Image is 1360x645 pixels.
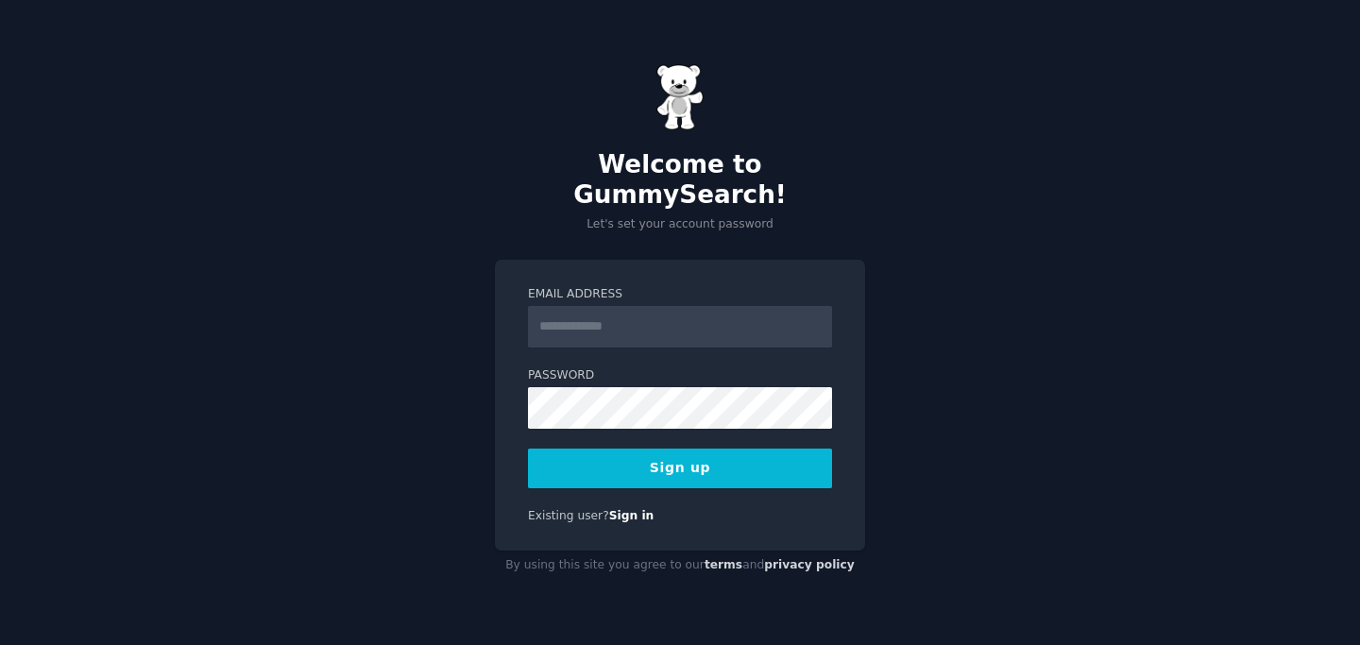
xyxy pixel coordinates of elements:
[528,449,832,488] button: Sign up
[495,551,865,581] div: By using this site you agree to our and
[764,558,855,571] a: privacy policy
[495,150,865,210] h2: Welcome to GummySearch!
[528,509,609,522] span: Existing user?
[609,509,654,522] a: Sign in
[495,216,865,233] p: Let's set your account password
[705,558,742,571] a: terms
[528,286,832,303] label: Email Address
[528,367,832,384] label: Password
[656,64,704,130] img: Gummy Bear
